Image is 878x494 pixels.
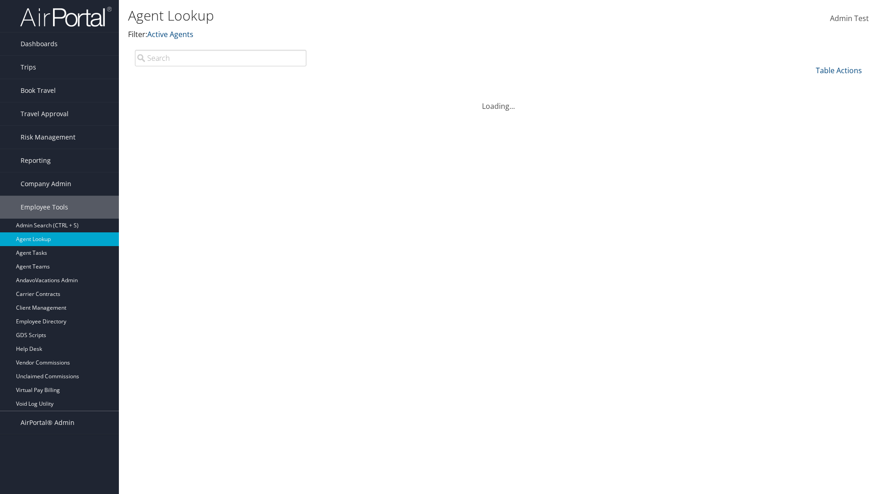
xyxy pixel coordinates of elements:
[830,13,869,23] span: Admin Test
[128,29,622,41] p: Filter:
[21,172,71,195] span: Company Admin
[21,102,69,125] span: Travel Approval
[21,196,68,219] span: Employee Tools
[21,56,36,79] span: Trips
[147,29,193,39] a: Active Agents
[816,65,862,75] a: Table Actions
[21,126,75,149] span: Risk Management
[135,50,306,66] input: Search
[21,32,58,55] span: Dashboards
[20,6,112,27] img: airportal-logo.png
[128,6,622,25] h1: Agent Lookup
[21,149,51,172] span: Reporting
[128,90,869,112] div: Loading...
[21,411,75,434] span: AirPortal® Admin
[21,79,56,102] span: Book Travel
[830,5,869,33] a: Admin Test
